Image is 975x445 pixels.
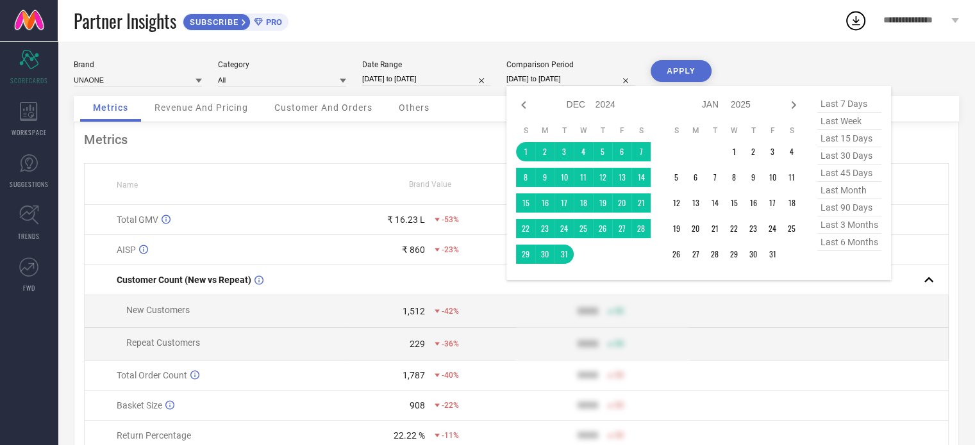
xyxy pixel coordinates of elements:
[403,306,425,316] div: 1,512
[554,193,574,213] td: Tue Dec 17 2024
[442,401,459,410] span: -22%
[631,219,651,238] td: Sat Dec 28 2024
[183,17,242,27] span: SUBSCRIBE
[651,60,712,82] button: APPLY
[402,245,425,255] div: ₹ 860
[218,60,346,69] div: Category
[763,219,782,238] td: Fri Jan 24 2025
[705,245,724,264] td: Tue Jan 28 2025
[593,193,612,213] td: Thu Dec 19 2024
[686,219,705,238] td: Mon Jan 20 2025
[506,72,635,86] input: Select comparison period
[554,125,574,136] th: Tuesday
[631,142,651,161] td: Sat Dec 07 2024
[574,168,593,187] td: Wed Dec 11 2024
[724,125,744,136] th: Wednesday
[817,147,881,165] span: last 30 days
[744,245,763,264] td: Thu Jan 30 2025
[554,245,574,264] td: Tue Dec 31 2024
[763,193,782,213] td: Fri Jan 17 2025
[442,371,459,380] span: -40%
[84,132,949,147] div: Metrics
[409,180,451,189] span: Brand Value
[117,430,191,441] span: Return Percentage
[817,234,881,251] span: last 6 months
[74,60,202,69] div: Brand
[535,219,554,238] td: Mon Dec 23 2024
[362,72,490,86] input: Select date range
[410,400,425,410] div: 908
[724,245,744,264] td: Wed Jan 29 2025
[274,102,372,113] span: Customer And Orders
[817,95,881,113] span: last 7 days
[516,97,531,113] div: Previous month
[615,431,624,440] span: 50
[535,193,554,213] td: Mon Dec 16 2024
[615,339,624,348] span: 50
[705,193,724,213] td: Tue Jan 14 2025
[574,125,593,136] th: Wednesday
[578,306,598,316] div: 9999
[126,337,200,348] span: Repeat Customers
[744,193,763,213] td: Thu Jan 16 2025
[782,168,801,187] td: Sat Jan 11 2025
[554,168,574,187] td: Tue Dec 10 2024
[535,142,554,161] td: Mon Dec 02 2024
[23,283,35,293] span: FWD
[724,219,744,238] td: Wed Jan 22 2025
[817,165,881,182] span: last 45 days
[615,307,624,316] span: 50
[578,370,598,380] div: 9999
[612,168,631,187] td: Fri Dec 13 2024
[782,142,801,161] td: Sat Jan 04 2025
[578,400,598,410] div: 9999
[686,193,705,213] td: Mon Jan 13 2025
[667,219,686,238] td: Sun Jan 19 2025
[744,219,763,238] td: Thu Jan 23 2025
[667,168,686,187] td: Sun Jan 05 2025
[667,245,686,264] td: Sun Jan 26 2025
[442,245,459,254] span: -23%
[667,193,686,213] td: Sun Jan 12 2025
[10,76,48,85] span: SCORECARDS
[117,400,162,410] span: Basket Size
[612,193,631,213] td: Fri Dec 20 2024
[12,127,47,137] span: WORKSPACE
[817,199,881,216] span: last 90 days
[117,245,136,255] span: AISP
[154,102,248,113] span: Revenue And Pricing
[74,8,176,34] span: Partner Insights
[615,401,624,410] span: 50
[844,9,867,32] div: Open download list
[782,193,801,213] td: Sat Jan 18 2025
[516,142,535,161] td: Sun Dec 01 2024
[117,214,158,225] span: Total GMV
[686,125,705,136] th: Monday
[744,168,763,187] td: Thu Jan 09 2025
[516,125,535,136] th: Sunday
[535,245,554,264] td: Mon Dec 30 2024
[615,371,624,380] span: 50
[631,193,651,213] td: Sat Dec 21 2024
[535,125,554,136] th: Monday
[705,219,724,238] td: Tue Jan 21 2025
[782,125,801,136] th: Saturday
[574,219,593,238] td: Wed Dec 25 2024
[782,219,801,238] td: Sat Jan 25 2025
[612,142,631,161] td: Fri Dec 06 2024
[574,193,593,213] td: Wed Dec 18 2024
[593,125,612,136] th: Thursday
[442,339,459,348] span: -36%
[403,370,425,380] div: 1,787
[263,17,282,27] span: PRO
[612,125,631,136] th: Friday
[117,181,138,190] span: Name
[442,215,459,224] span: -53%
[535,168,554,187] td: Mon Dec 09 2024
[817,216,881,234] span: last 3 months
[593,219,612,238] td: Thu Dec 26 2024
[631,125,651,136] th: Saturday
[516,168,535,187] td: Sun Dec 08 2024
[593,168,612,187] td: Thu Dec 12 2024
[554,142,574,161] td: Tue Dec 03 2024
